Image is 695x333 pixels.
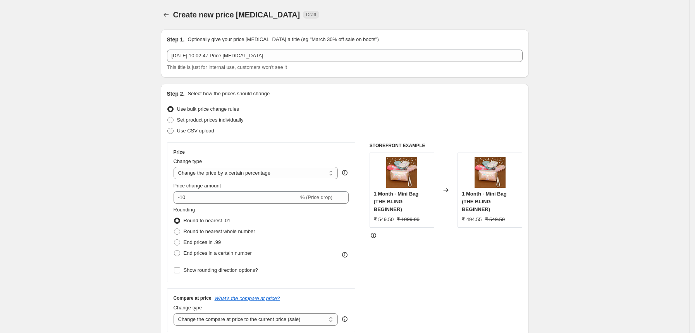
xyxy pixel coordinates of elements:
input: -15 [174,191,299,204]
div: help [341,315,349,323]
span: Round to nearest whole number [184,228,255,234]
span: 1 Month - Mini Bag (THE BLING BEGINNER) [462,191,507,212]
span: 1 Month - Mini Bag (THE BLING BEGINNER) [374,191,419,212]
span: Rounding [174,207,195,213]
span: Change type [174,305,202,311]
h6: STOREFRONT EXAMPLE [370,142,523,149]
span: ₹ 549.50 [374,216,394,222]
h3: Price [174,149,185,155]
span: Show rounding direction options? [184,267,258,273]
span: ₹ 1099.00 [397,216,420,222]
button: Price change jobs [161,9,172,20]
span: Change type [174,158,202,164]
span: Price change amount [174,183,221,189]
span: Use CSV upload [177,128,214,134]
p: Optionally give your price [MEDICAL_DATA] a title (eg "March 30% off sale on boots") [188,36,378,43]
input: 30% off holiday sale [167,50,523,62]
span: ₹ 494.55 [462,216,482,222]
span: % (Price drop) [300,194,332,200]
h2: Step 2. [167,90,185,98]
button: What's the compare at price? [215,295,280,301]
span: End prices in .99 [184,239,221,245]
span: Use bulk price change rules [177,106,239,112]
span: Round to nearest .01 [184,218,231,223]
span: Set product prices individually [177,117,244,123]
h3: Compare at price [174,295,212,301]
span: Create new price [MEDICAL_DATA] [173,10,300,19]
span: Draft [306,12,316,18]
span: This title is just for internal use, customers won't see it [167,64,287,70]
img: decemeberb_bag_sm_80x.jpg [386,157,417,188]
span: ₹ 549.50 [485,216,505,222]
p: Select how the prices should change [188,90,270,98]
span: End prices in a certain number [184,250,252,256]
h2: Step 1. [167,36,185,43]
img: decemeberb_bag_sm_80x.jpg [475,157,506,188]
div: help [341,169,349,177]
